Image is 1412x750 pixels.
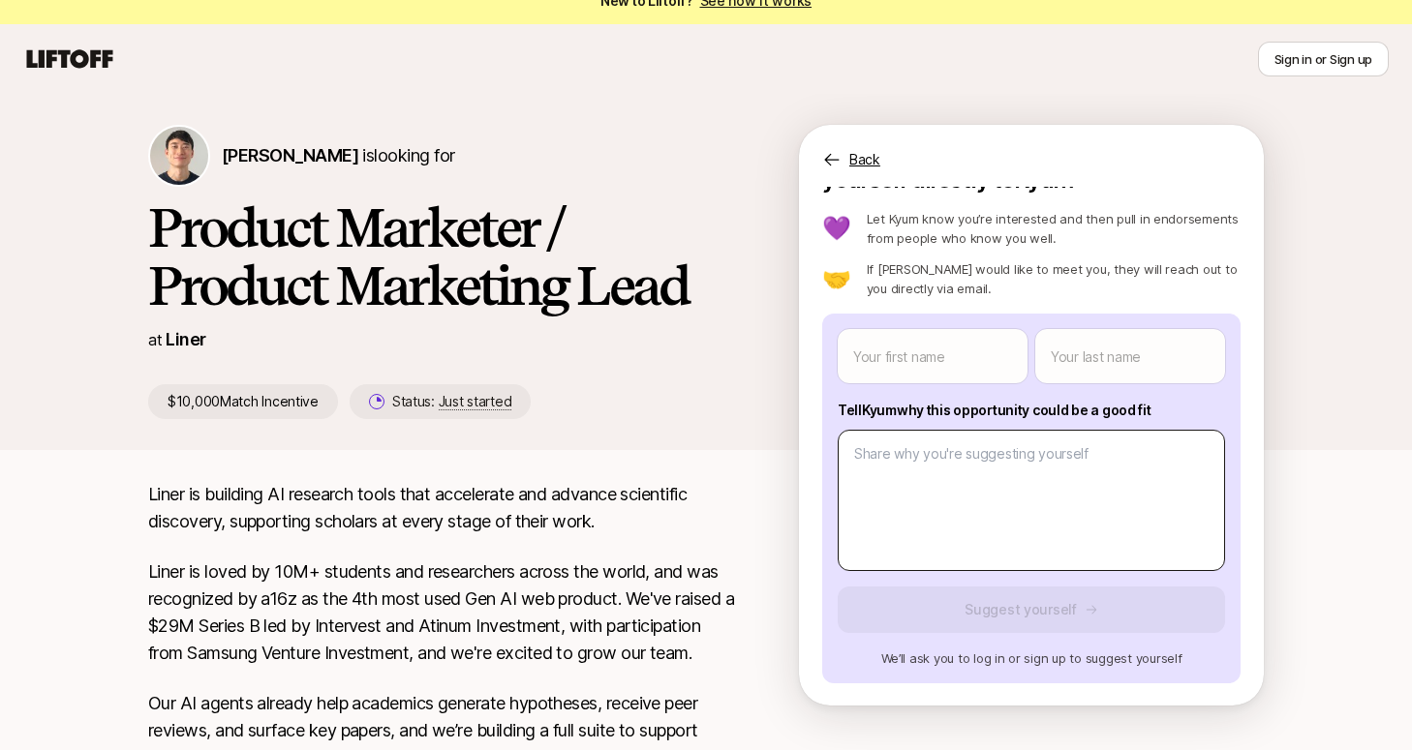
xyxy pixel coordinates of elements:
[822,267,851,290] p: 🤝
[148,384,338,419] p: $10,000 Match Incentive
[150,127,208,185] img: Kyum Kim
[849,148,880,171] p: Back
[838,648,1225,668] p: We’ll ask you to log in or sign up to suggest yourself
[822,217,851,240] p: 💜
[392,390,511,413] p: Status:
[148,558,737,667] p: Liner is loved by 10M+ students and researchers across the world, and was recognized by a16z as t...
[148,198,737,315] h1: Product Marketer / Product Marketing Lead
[222,142,454,169] p: is looking for
[838,399,1225,422] p: Tell Kyum why this opportunity could be a good fit
[867,259,1241,298] p: If [PERSON_NAME] would like to meet you, they will reach out to you directly via email.
[1258,42,1389,76] button: Sign in or Sign up
[439,393,512,410] span: Just started
[148,481,737,535] p: Liner is building AI research tools that accelerate and advance scientific discovery, supporting ...
[166,329,205,349] a: Liner
[148,327,162,352] p: at
[867,209,1241,248] p: Let Kyum know you’re interested and then pull in endorsements from people who know you well.
[222,145,358,165] span: [PERSON_NAME]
